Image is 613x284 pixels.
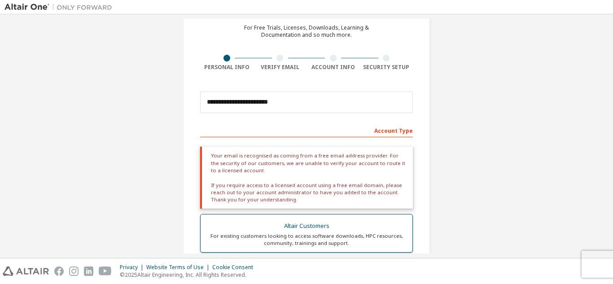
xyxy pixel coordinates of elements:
[3,267,49,276] img: altair_logo.svg
[146,264,212,271] div: Website Terms of Use
[244,24,369,39] div: For Free Trials, Licenses, Downloads, Learning & Documentation and so much more.
[360,64,413,71] div: Security Setup
[206,232,407,247] div: For existing customers looking to access software downloads, HPC resources, community, trainings ...
[200,147,413,209] div: Your email is recognised as coming from a free email address provider. For the security of our cu...
[206,220,407,232] div: Altair Customers
[69,267,79,276] img: instagram.svg
[212,264,258,271] div: Cookie Consent
[200,123,413,137] div: Account Type
[234,8,379,19] div: Create an Altair One Account
[54,267,64,276] img: facebook.svg
[254,64,307,71] div: Verify Email
[99,267,112,276] img: youtube.svg
[4,3,117,12] img: Altair One
[84,267,93,276] img: linkedin.svg
[120,271,258,279] p: © 2025 Altair Engineering, Inc. All Rights Reserved.
[200,64,254,71] div: Personal Info
[306,64,360,71] div: Account Info
[120,264,146,271] div: Privacy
